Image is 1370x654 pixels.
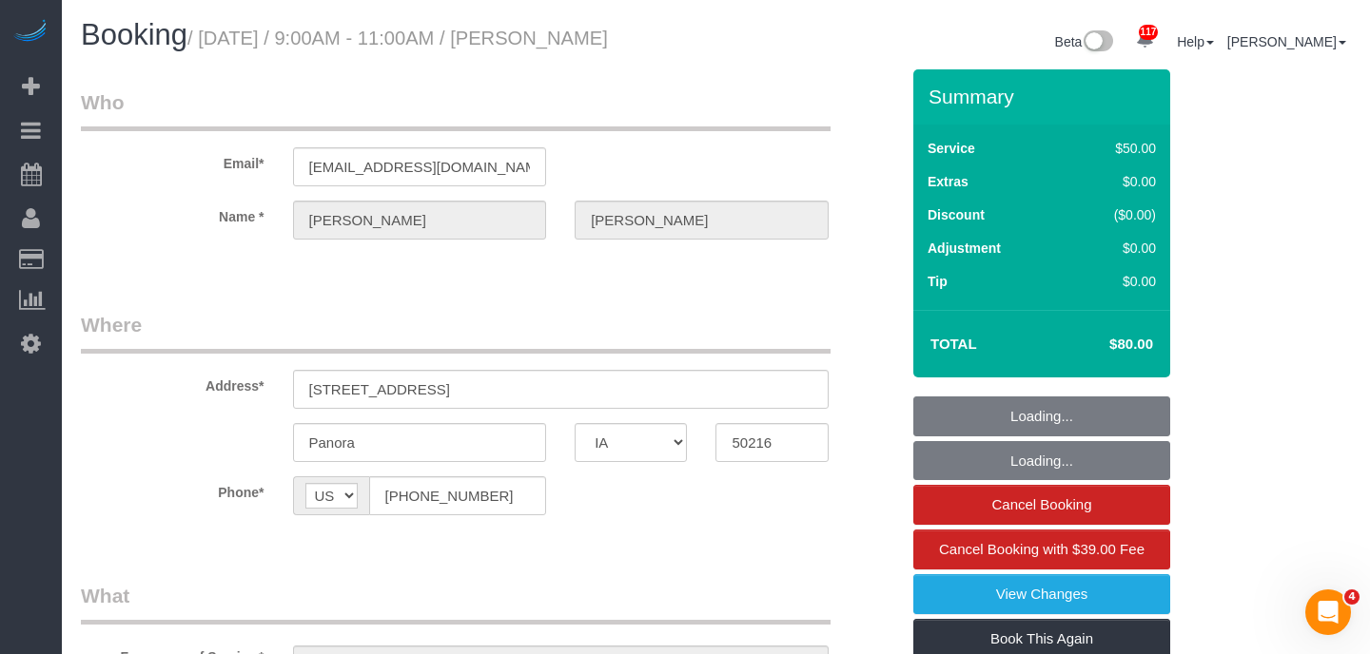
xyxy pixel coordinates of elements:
[928,239,1001,258] label: Adjustment
[81,18,187,51] span: Booking
[293,147,547,186] input: Email*
[913,485,1170,525] a: Cancel Booking
[928,205,985,224] label: Discount
[1074,205,1156,224] div: ($0.00)
[928,172,969,191] label: Extras
[1074,272,1156,291] div: $0.00
[575,201,829,240] input: Last Name*
[187,28,608,48] small: / [DATE] / 9:00AM - 11:00AM / [PERSON_NAME]
[1082,30,1113,55] img: New interface
[1052,337,1153,353] h4: $80.00
[913,529,1170,569] a: Cancel Booking with $39.00 Fee
[715,423,828,462] input: Zip Code*
[1139,25,1159,40] span: 117
[939,541,1145,557] span: Cancel Booking with $39.00 Fee
[81,88,831,131] legend: Who
[930,336,977,352] strong: Total
[1074,172,1156,191] div: $0.00
[81,582,831,625] legend: What
[67,147,279,173] label: Email*
[1344,589,1360,605] span: 4
[11,19,49,46] img: Automaid Logo
[369,476,547,515] input: Phone*
[293,201,547,240] input: First Name*
[293,423,547,462] input: City*
[928,272,948,291] label: Tip
[929,86,1161,107] h3: Summary
[67,476,279,502] label: Phone*
[1055,34,1114,49] a: Beta
[913,574,1170,614] a: View Changes
[1227,34,1346,49] a: [PERSON_NAME]
[1305,589,1351,635] iframe: Intercom live chat
[1177,34,1214,49] a: Help
[1074,139,1156,158] div: $50.00
[1126,19,1164,61] a: 117
[67,201,279,226] label: Name *
[67,370,279,395] label: Address*
[1074,239,1156,258] div: $0.00
[81,311,831,354] legend: Where
[928,139,975,158] label: Service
